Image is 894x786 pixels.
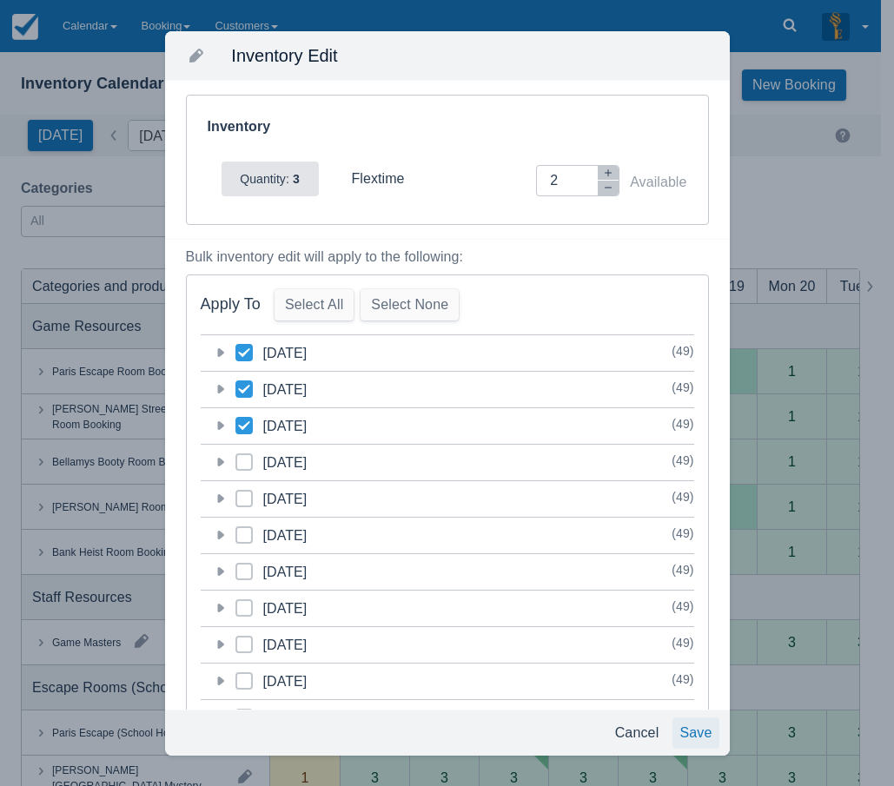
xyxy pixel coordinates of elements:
[672,377,693,398] div: ( 49 )
[672,559,693,580] div: ( 49 )
[235,445,308,480] h5: [DATE]
[672,450,693,471] div: ( 49 )
[672,523,693,544] div: ( 49 )
[235,664,308,699] h5: [DATE]
[235,408,308,444] h5: [DATE]
[672,717,719,749] button: Save
[275,289,354,320] button: Select All
[235,700,308,736] h5: [DATE]
[235,481,308,517] h5: [DATE]
[235,372,308,407] h5: [DATE]
[672,486,693,507] div: ( 49 )
[217,46,722,65] div: Inventory Edit
[208,116,275,137] div: Inventory
[201,294,261,314] div: Apply To
[672,632,693,653] div: ( 49 )
[235,591,308,626] h5: [DATE]
[352,171,405,186] span: flextime
[672,413,693,434] div: ( 49 )
[672,669,693,690] div: ( 49 )
[235,627,308,663] h5: [DATE]
[608,717,666,749] button: Cancel
[235,335,308,371] h5: [DATE]
[240,172,289,186] span: Quantity:
[361,289,459,320] button: Select None
[186,247,709,268] div: Bulk inventory edit will apply to the following:
[630,172,686,193] div: Available
[235,518,308,553] h5: [DATE]
[672,705,693,726] div: ( 49 )
[235,554,308,590] h5: [DATE]
[672,596,693,617] div: ( 49 )
[289,172,300,186] strong: 3
[672,340,693,361] div: ( 49 )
